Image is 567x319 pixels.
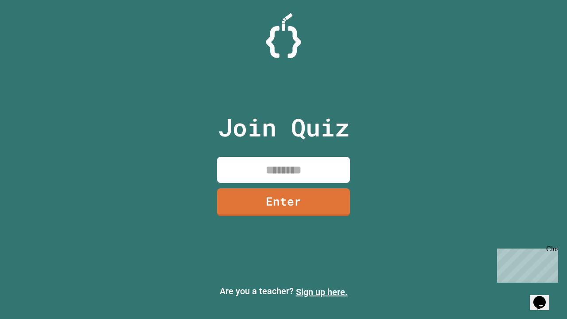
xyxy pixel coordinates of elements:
p: Are you a teacher? [7,284,560,299]
a: Enter [217,188,350,216]
a: Sign up here. [296,287,348,297]
div: Chat with us now!Close [4,4,61,56]
iframe: chat widget [530,284,558,310]
p: Join Quiz [218,109,350,146]
iframe: chat widget [493,245,558,283]
img: Logo.svg [266,13,301,58]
